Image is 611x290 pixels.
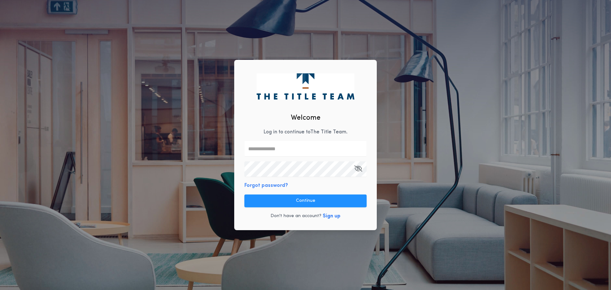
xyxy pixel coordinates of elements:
[323,212,341,220] button: Sign up
[244,195,367,207] button: Continue
[291,113,320,123] h2: Welcome
[244,182,288,189] button: Forgot password?
[270,213,321,219] p: Don't have an account?
[256,73,354,99] img: logo
[263,128,348,136] p: Log in to continue to The Title Team .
